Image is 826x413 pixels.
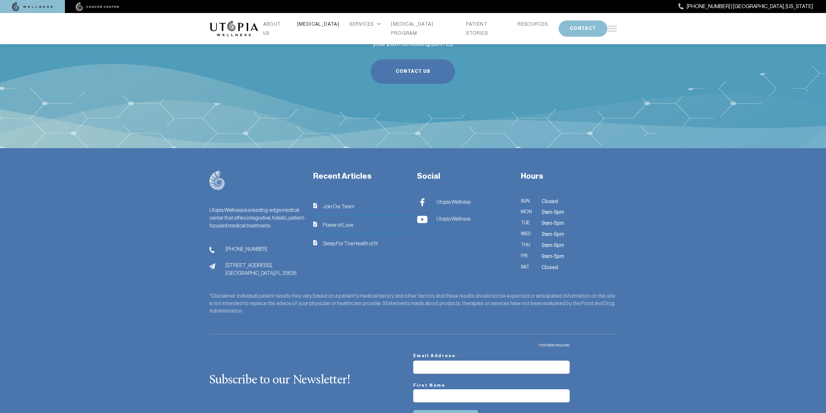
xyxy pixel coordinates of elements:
h3: Hours [521,171,617,182]
a: phone[PHONE_NUMBER] [209,245,305,253]
div: indicates required [413,340,570,349]
span: Closed [542,263,558,272]
a: iconSleep For The Health of It! [313,239,409,247]
label: First Name [413,381,570,389]
img: icon [313,222,317,227]
a: Utopia Wellness Utopia Wellness [417,214,508,224]
a: iconPower of Love [313,221,409,229]
a: [MEDICAL_DATA] PROGRAM [391,19,456,38]
span: 9am-5pm [542,241,564,250]
span: 9am-5pm [542,208,564,216]
img: logo [209,171,225,190]
img: cancer center [76,2,119,11]
a: ABOUT US [263,19,287,38]
label: Email Address [413,349,570,361]
img: icon [313,240,317,245]
h2: Subscribe to our Newsletter! [209,374,413,387]
span: 9am-5pm [542,230,564,239]
img: icon-hamburger [607,26,617,31]
div: SERVICES [350,19,381,29]
span: Join Our Team [323,202,354,210]
img: Utopia Wellness [417,198,427,206]
span: [PHONE_NUMBER] | [GEOGRAPHIC_DATA], [US_STATE] [687,2,813,11]
a: Contact Us [371,59,455,84]
div: Utopia Wellness is a leading-edge medical center that offers integrative, holistic, patient-focus... [209,206,305,229]
span: 9am-5pm [542,252,564,261]
span: Utopia Wellness [437,215,471,223]
span: Utopia Wellness [437,198,471,206]
span: [PHONE_NUMBER] [226,245,267,253]
h3: Social [417,171,513,182]
span: Thu [521,241,534,250]
div: *Disclaimer: Individual patient results may vary based on a patient’s medical history and other f... [209,292,617,315]
a: iconJoin Our Team [313,202,409,210]
a: [MEDICAL_DATA] [297,19,339,29]
span: [STREET_ADDRESS], [GEOGRAPHIC_DATA], FL, 33635 [226,261,296,277]
a: RESOURCES [518,19,548,29]
span: Mon [521,208,534,216]
span: Sat [521,263,534,272]
span: Power of Love [323,221,353,229]
span: Fri [521,252,534,261]
span: Tue [521,219,534,227]
span: 9am-5pm [542,219,564,227]
span: Wed [521,230,534,239]
button: CONTACT [559,20,607,37]
span: Sleep For The Health of It! [323,239,378,247]
h3: Recent Articles [313,171,409,182]
span: Sun [521,197,534,206]
img: icon [313,203,317,208]
a: [PHONE_NUMBER] | [GEOGRAPHIC_DATA], [US_STATE] [678,2,813,11]
span: Closed [542,197,558,206]
a: PATIENT STORIES [466,19,507,38]
img: Utopia Wellness [417,215,427,224]
img: address [209,263,215,269]
a: address[STREET_ADDRESS],[GEOGRAPHIC_DATA],FL,33635 [209,261,305,277]
a: Utopia Wellness Utopia Wellness [417,197,508,207]
img: wellness [12,2,53,11]
img: phone [209,247,215,253]
img: logo [209,21,258,36]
